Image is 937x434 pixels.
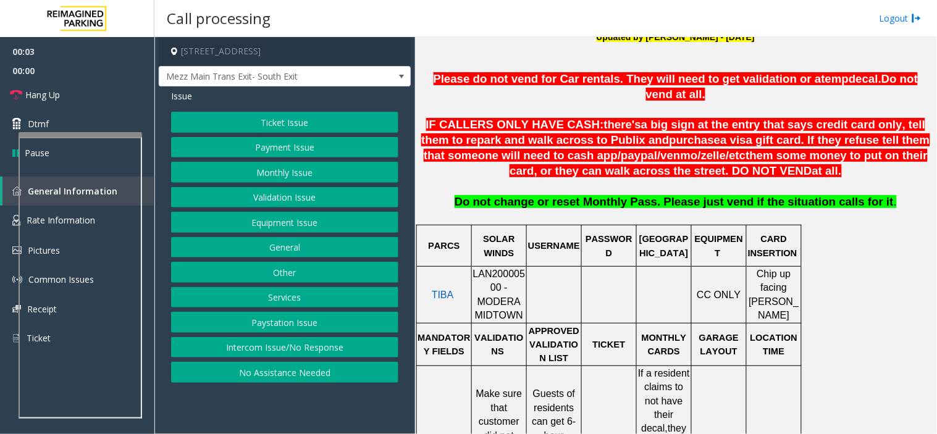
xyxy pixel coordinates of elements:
[665,423,668,433] span: ,
[749,269,799,320] span: Chip up facing [PERSON_NAME]
[159,37,411,66] h4: [STREET_ADDRESS]
[473,269,526,320] span: LAN20000500 - MODERA MIDTOWN
[171,237,398,258] button: General
[171,162,398,183] button: Monthly Issue
[670,133,721,146] span: purchase
[880,12,922,25] a: Logout
[12,186,22,196] img: 'icon'
[597,32,755,42] font: pdated by [PERSON_NAME] - [DATE]
[171,90,192,102] span: Issue
[697,290,741,300] span: CC ONLY
[475,333,524,356] span: VALIDATIONS
[2,177,154,206] a: General Information
[849,72,881,85] span: decal.
[434,72,821,85] span: Please do not vend for Car rentals. They will need to get validation or a
[912,12,922,25] img: logout
[12,215,20,226] img: 'icon'
[699,333,741,356] span: GARAGE LAYOUT
[646,72,918,101] span: Do not vend at all.
[455,195,894,208] span: Do not change or reset Monthly Pass. Please just vend if the situation calls for it
[528,241,580,251] span: USERNAME
[597,31,603,43] font: U
[12,275,22,285] img: 'icon'
[604,118,641,131] span: there's
[432,290,454,300] a: TIBA
[638,368,692,434] span: If a resident claims to not have their decal
[621,149,657,162] span: paypal
[483,234,517,257] span: SOLAR WINDS
[750,333,800,356] span: LOCATION TIME
[171,212,398,233] button: Equipment Issue
[159,67,360,86] span: Mezz Main Trans Exit- South Exit
[642,333,689,356] span: MONTHLY CARDS
[701,149,726,162] span: zelle
[28,117,49,130] span: Dtmf
[726,149,729,162] span: /
[25,88,60,101] span: Hang Up
[586,234,632,257] span: PASSWORD
[812,164,842,177] span: at all.
[657,149,660,162] span: /
[695,234,743,257] span: EQUIPMENT
[171,187,398,208] button: Validation Issue
[821,72,849,85] span: temp
[426,118,604,131] span: IF CALLERS ONLY HAVE CASH:
[894,195,897,208] span: .
[661,149,698,162] span: venmo
[171,112,398,133] button: Ticket Issue
[171,287,398,308] button: Services
[510,149,928,177] span: them some money to put on their card, or they can walk across the street. DO NOT VEND
[171,262,398,283] button: Other
[748,234,797,257] span: CARD INSERTION
[171,362,398,383] button: No Assistance Needed
[729,149,746,162] span: etc
[418,333,470,356] span: MANDATORY FIELDS
[161,3,277,33] h3: Call processing
[639,234,689,257] span: [GEOGRAPHIC_DATA]
[698,149,701,162] span: /
[171,337,398,358] button: Intercom Issue/No Response
[12,333,20,344] img: 'icon'
[421,118,925,146] span: a big sign at the entry that says credit card only, tell them to repark and walk across to Publix...
[171,312,398,333] button: Paystation Issue
[12,246,22,254] img: 'icon'
[593,340,626,349] span: TICKET
[428,241,460,251] span: PARCS
[529,326,582,364] span: APPROVED VALIDATION LIST
[12,305,21,313] img: 'icon'
[171,137,398,158] button: Payment Issue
